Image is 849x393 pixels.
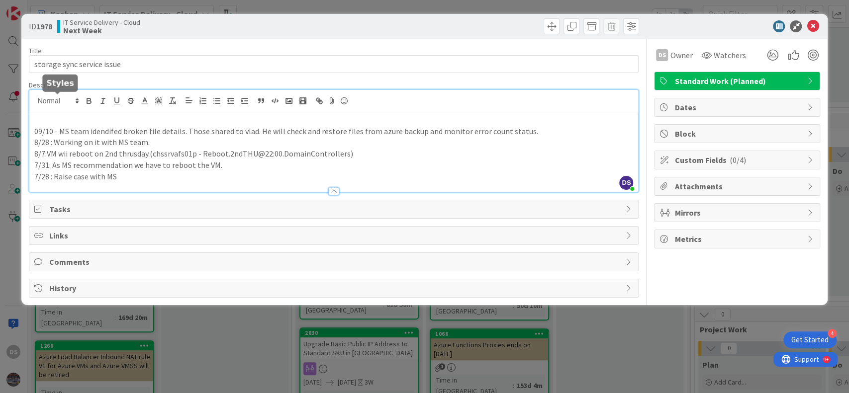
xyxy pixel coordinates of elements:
[46,79,74,88] h5: Styles
[674,154,802,166] span: Custom Fields
[29,80,63,89] span: Description
[63,26,140,34] b: Next Week
[828,329,837,338] div: 4
[729,155,746,165] span: ( 0/4 )
[674,101,802,113] span: Dates
[49,256,621,268] span: Comments
[674,128,802,140] span: Block
[34,159,634,171] p: 7/31: As MS recommendation we have to reboot the VM.
[29,46,42,55] label: Title
[49,203,621,215] span: Tasks
[674,207,802,219] span: Mirrors
[34,171,634,182] p: 7/28 : Raise case with MS
[791,335,829,345] div: Get Started
[49,230,621,241] span: Links
[674,180,802,192] span: Attachments
[670,49,692,61] span: Owner
[619,176,633,190] span: DS
[50,4,55,12] div: 9+
[63,18,140,26] span: IT Service Delivery - Cloud
[34,126,634,137] p: 09/10 - MS team idendifed broken file details. Those shared to vlad. He will check and restore fi...
[36,21,52,31] b: 1978
[29,55,639,73] input: type card name here...
[713,49,746,61] span: Watchers
[674,233,802,245] span: Metrics
[49,282,621,294] span: History
[34,137,634,148] p: 8/28 : Working on it with MS team.
[34,148,634,159] p: 8/7:VM wii reboot on 2nd thrusday.(chssrvafs01p - Reboot.2ndTHU@22:00.DomainControllers)
[21,1,45,13] span: Support
[674,75,802,87] span: Standard Work (Planned)
[29,20,52,32] span: ID
[783,331,837,348] div: Open Get Started checklist, remaining modules: 4
[656,49,668,61] div: DS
